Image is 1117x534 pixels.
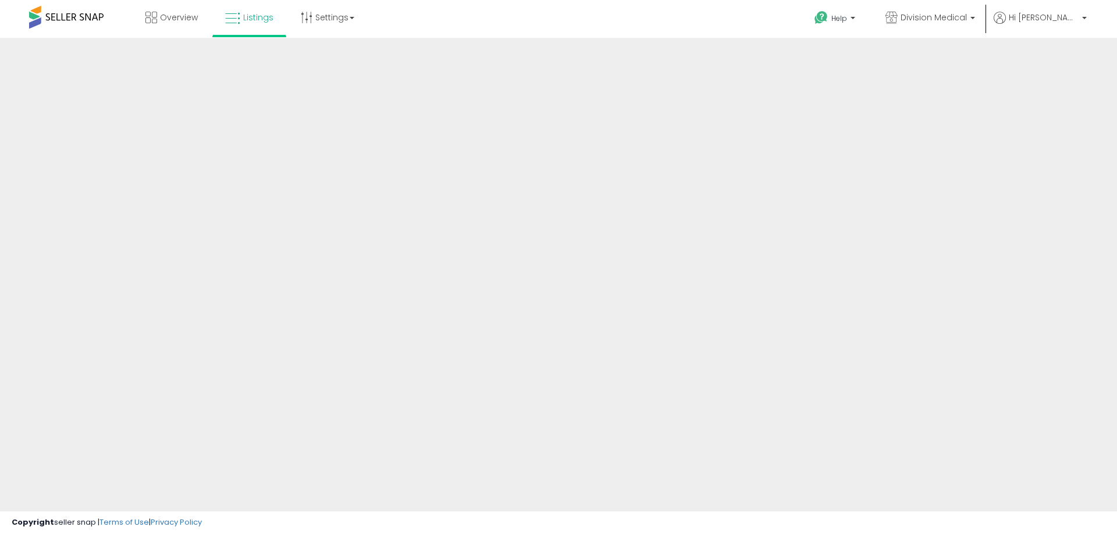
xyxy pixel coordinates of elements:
[831,13,847,23] span: Help
[805,2,867,38] a: Help
[160,12,198,23] span: Overview
[901,12,967,23] span: Division Medical
[12,517,54,528] strong: Copyright
[814,10,828,25] i: Get Help
[1009,12,1079,23] span: Hi [PERSON_NAME]
[99,517,149,528] a: Terms of Use
[994,12,1087,38] a: Hi [PERSON_NAME]
[151,517,202,528] a: Privacy Policy
[243,12,273,23] span: Listings
[12,517,202,528] div: seller snap | |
